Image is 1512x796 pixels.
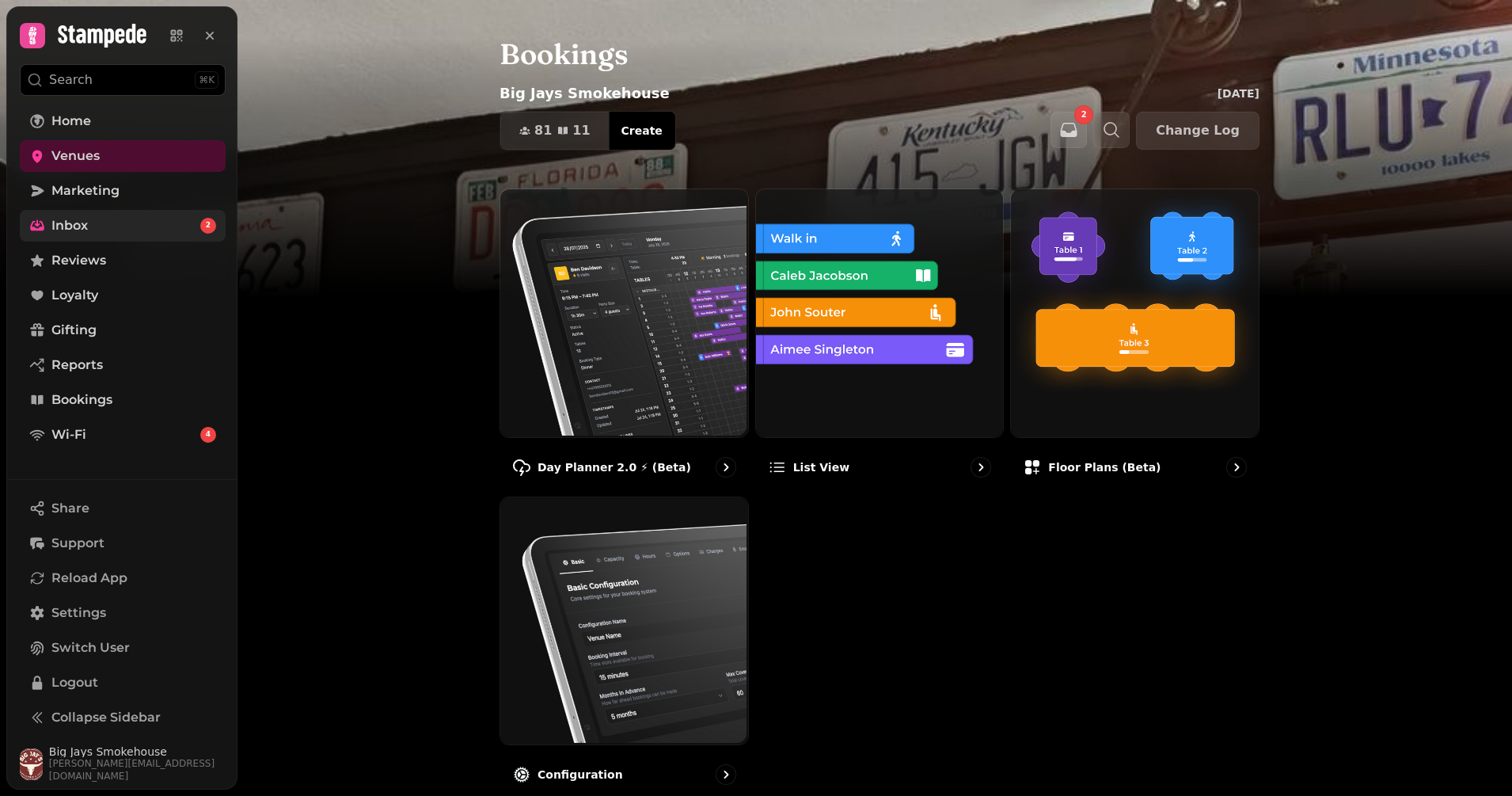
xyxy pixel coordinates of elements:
[1136,112,1259,150] button: Change Log
[20,105,226,137] a: Home
[20,245,226,276] a: Reviews
[20,349,226,381] a: Reports
[20,419,226,451] a: Wi-Fi4
[51,181,120,200] span: Marketing
[20,702,226,733] button: Collapse Sidebar
[51,638,130,657] span: Switch User
[51,604,106,623] span: Settings
[51,321,97,340] span: Gifting
[20,748,43,780] img: User avatar
[20,746,226,783] button: User avatarBig Jays Smokehouse[PERSON_NAME][EMAIL_ADDRESS][DOMAIN_NAME]
[1156,124,1240,137] span: Change Log
[538,767,623,783] p: Configuration
[500,82,670,105] p: Big Jays Smokehouse
[49,757,226,783] span: [PERSON_NAME][EMAIL_ADDRESS][DOMAIN_NAME]
[499,188,747,436] img: Day Planner 2.0 ⚡ (Beta)
[20,140,226,172] a: Venues
[572,124,590,137] span: 11
[51,356,103,375] span: Reports
[51,216,88,235] span: Inbox
[51,534,104,553] span: Support
[20,210,226,242] a: Inbox2
[1229,459,1244,475] svg: go to
[718,459,734,475] svg: go to
[755,189,1005,490] a: List viewList view
[1081,111,1087,119] span: 2
[20,314,226,346] a: Gifting
[500,112,610,150] button: 8111
[51,286,98,305] span: Loyalty
[534,124,552,137] span: 81
[20,175,226,207] a: Marketing
[1010,189,1259,490] a: Floor Plans (beta)Floor Plans (beta)
[51,147,100,166] span: Venues
[51,425,86,444] span: Wi-Fi
[621,125,663,136] span: Create
[20,562,226,594] button: Reload App
[49,70,93,90] p: Search
[609,112,675,150] button: Create
[1048,459,1161,475] p: Floor Plans (beta)
[1218,86,1259,101] p: [DATE]
[20,384,226,416] a: Bookings
[538,459,691,475] p: Day Planner 2.0 ⚡ (Beta)
[20,667,226,699] button: Logout
[206,220,211,231] span: 2
[793,459,849,475] p: List view
[20,493,226,524] button: Share
[500,189,749,490] a: Day Planner 2.0 ⚡ (Beta)Day Planner 2.0 ⚡ (Beta)
[20,64,226,96] button: Search⌘K
[49,746,226,757] span: Big Jays Smokehouse
[754,188,1002,436] img: List view
[206,429,211,440] span: 4
[499,496,747,744] img: Configuration
[718,767,734,783] svg: go to
[973,459,989,475] svg: go to
[51,390,112,409] span: Bookings
[1009,188,1257,436] img: Floor Plans (beta)
[51,569,127,588] span: Reload App
[20,632,226,664] button: Switch User
[51,112,91,131] span: Home
[20,280,226,311] a: Loyalty
[51,251,106,270] span: Reviews
[20,527,226,559] button: Support
[51,673,98,692] span: Logout
[51,499,89,518] span: Share
[51,708,161,727] span: Collapse Sidebar
[195,71,218,89] div: ⌘K
[20,597,226,629] a: Settings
